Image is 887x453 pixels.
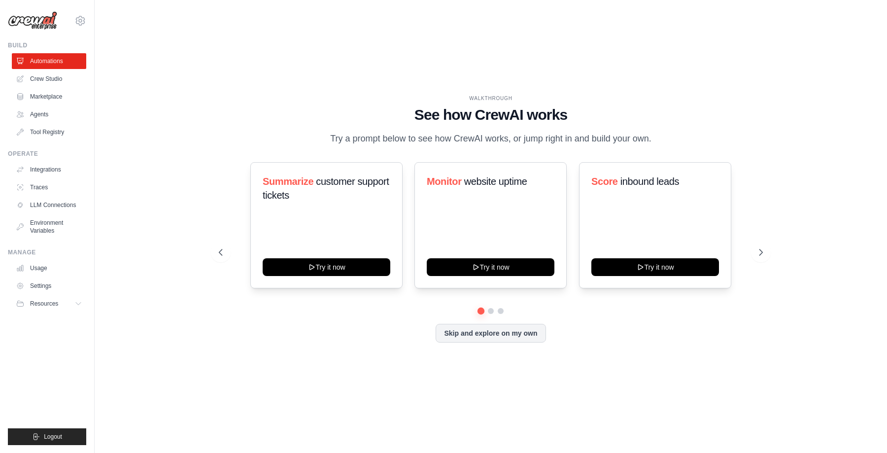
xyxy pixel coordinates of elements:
a: Automations [12,53,86,69]
button: Try it now [427,258,554,276]
span: inbound leads [620,176,679,187]
a: Crew Studio [12,71,86,87]
img: Logo [8,11,57,30]
a: Integrations [12,162,86,177]
div: Build [8,41,86,49]
button: Try it now [591,258,719,276]
span: Logout [44,433,62,441]
a: Usage [12,260,86,276]
a: Traces [12,179,86,195]
a: Agents [12,106,86,122]
a: Settings [12,278,86,294]
p: Try a prompt below to see how CrewAI works, or jump right in and build your own. [325,132,656,146]
button: Resources [12,296,86,312]
a: LLM Connections [12,197,86,213]
span: Monitor [427,176,462,187]
button: Logout [8,428,86,445]
h1: See how CrewAI works [219,106,763,124]
a: Environment Variables [12,215,86,239]
button: Skip and explore on my own [436,324,546,343]
a: Tool Registry [12,124,86,140]
div: Operate [8,150,86,158]
div: WALKTHROUGH [219,95,763,102]
span: Resources [30,300,58,308]
span: customer support tickets [263,176,389,201]
div: Manage [8,248,86,256]
button: Try it now [263,258,390,276]
span: Summarize [263,176,313,187]
span: website uptime [464,176,527,187]
span: Score [591,176,618,187]
a: Marketplace [12,89,86,105]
